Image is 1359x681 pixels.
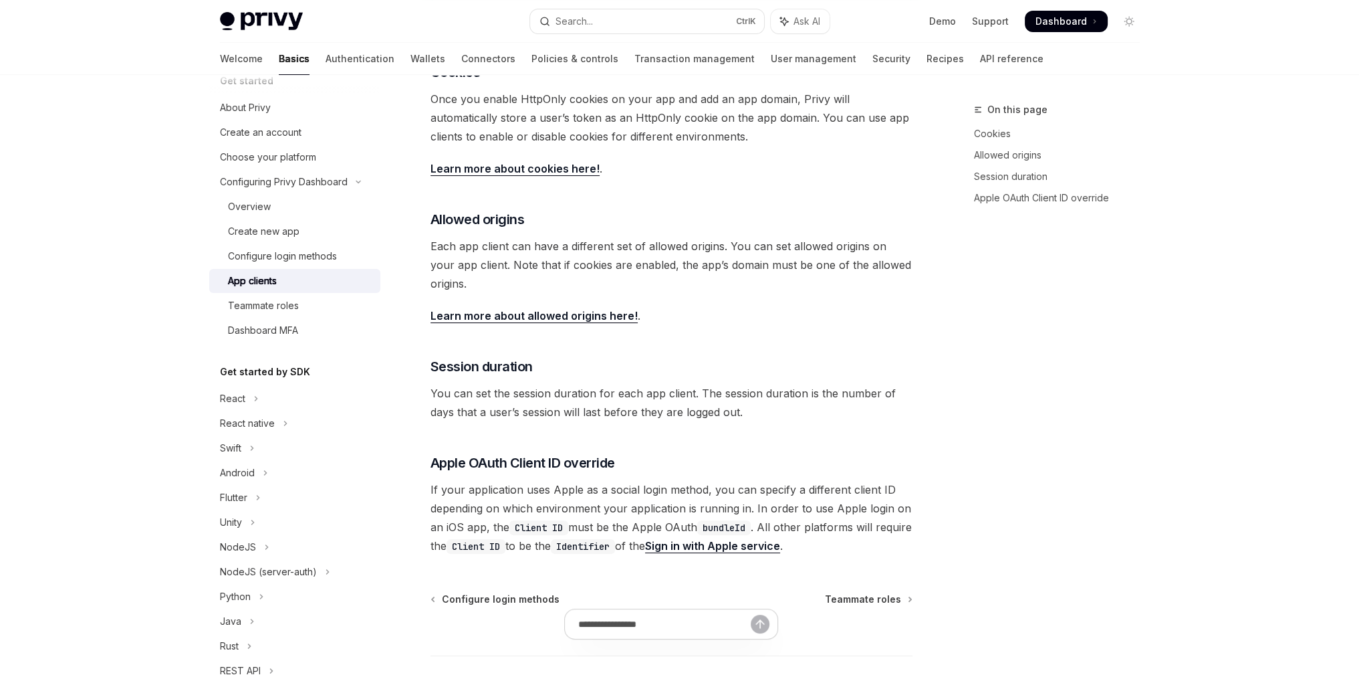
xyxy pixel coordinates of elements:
a: Wallets [410,43,445,75]
button: Toggle Configuring Privy Dashboard section [209,170,380,194]
span: On this page [987,102,1047,118]
span: You can set the session duration for each app client. The session duration is the number of days ... [430,384,912,421]
a: About Privy [209,96,380,120]
button: Toggle React native section [209,411,380,435]
span: If your application uses Apple as a social login method, you can specify a different client ID de... [430,480,912,555]
button: Open search [530,9,764,33]
button: Toggle NodeJS (server-auth) section [209,560,380,584]
div: About Privy [220,100,271,116]
a: Connectors [461,43,515,75]
a: Choose your platform [209,145,380,169]
button: Toggle Swift section [209,436,380,460]
a: Transaction management [634,43,755,75]
code: bundleId [697,520,751,535]
span: . [430,306,912,325]
code: Client ID [447,539,505,554]
span: Apple OAuth Client ID override [430,454,615,472]
button: Toggle Rust section [209,634,380,658]
img: light logo [220,12,303,31]
span: Ctrl K [736,16,756,27]
a: Cookies [974,123,1150,144]
a: Welcome [220,43,263,75]
button: Toggle Java section [209,609,380,634]
div: Teammate roles [228,298,299,314]
a: Authentication [326,43,394,75]
button: Toggle NodeJS section [209,535,380,559]
div: Configuring Privy Dashboard [220,174,348,190]
div: Configure login methods [228,248,337,264]
button: Toggle Unity section [209,510,380,534]
input: Ask a question... [578,609,751,639]
span: . [430,159,912,178]
div: NodeJS (server-auth) [220,564,317,580]
a: Dashboard [1025,11,1108,32]
a: Session duration [974,166,1150,187]
div: Create an account [220,124,301,140]
div: Create new app [228,223,299,239]
div: App clients [228,273,277,289]
div: Unity [220,514,242,530]
span: Ask AI [793,15,820,28]
div: React native [220,415,275,431]
span: Once you enable HttpOnly cookies on your app and add an app domain, Privy will automatically stor... [430,90,912,146]
button: Toggle Python section [209,585,380,609]
a: Configure login methods [432,593,560,606]
a: Basics [279,43,310,75]
button: Toggle Flutter section [209,486,380,510]
a: User management [771,43,856,75]
div: Swift [220,440,241,456]
a: Sign in with Apple service [645,539,780,553]
a: Learn more about cookies here! [430,162,600,176]
a: App clients [209,269,380,293]
div: Flutter [220,490,247,506]
button: Toggle assistant panel [771,9,830,33]
a: Policies & controls [531,43,618,75]
span: Dashboard [1035,15,1087,28]
a: Dashboard MFA [209,318,380,343]
div: Java [220,613,241,629]
button: Toggle Android section [209,461,380,485]
a: Configure login methods [209,244,380,268]
a: Demo [929,15,956,28]
a: Security [872,43,910,75]
span: Each app client can have a different set of allowed origins. You can set allowed origins on your ... [430,237,912,293]
div: Search... [555,13,593,29]
a: Allowed origins [974,144,1150,166]
a: Apple OAuth Client ID override [974,187,1150,209]
span: Session duration [430,357,533,376]
div: Dashboard MFA [228,322,298,338]
a: Teammate roles [825,593,911,606]
div: Android [220,465,255,481]
span: Allowed origins [430,210,525,229]
button: Send message [751,615,769,634]
a: Create new app [209,219,380,244]
div: Overview [228,199,271,215]
h5: Get started by SDK [220,364,310,380]
a: Recipes [926,43,964,75]
div: Rust [220,638,239,654]
button: Toggle dark mode [1118,11,1140,32]
a: Teammate roles [209,294,380,318]
span: Teammate roles [825,593,901,606]
a: Learn more about allowed origins here! [430,309,638,323]
a: Create an account [209,120,380,144]
a: Overview [209,195,380,219]
div: NodeJS [220,539,256,555]
code: Client ID [509,520,568,535]
div: REST API [220,663,261,679]
div: Python [220,589,251,605]
code: Identifier [551,539,615,554]
a: API reference [980,43,1043,75]
a: Support [972,15,1009,28]
button: Toggle React section [209,387,380,411]
span: Configure login methods [442,593,560,606]
div: Choose your platform [220,149,316,165]
div: React [220,391,245,407]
